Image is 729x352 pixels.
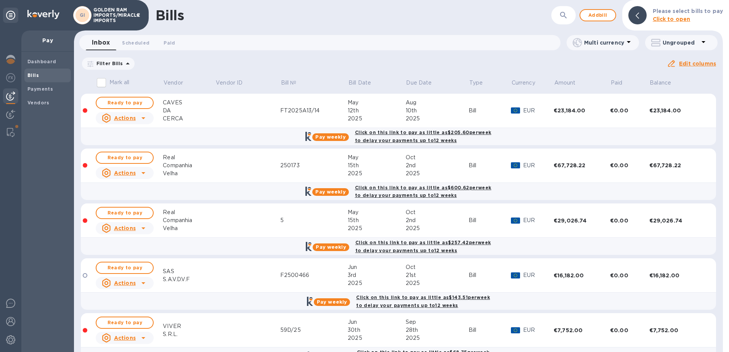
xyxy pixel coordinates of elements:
p: Vendor [164,79,183,87]
div: €0.00 [610,162,649,169]
h1: Bills [156,7,184,23]
div: Velha [163,224,215,232]
div: F2500466 [280,271,348,279]
div: €0.00 [610,217,649,224]
div: Jun [348,318,406,326]
p: EUR [523,271,554,279]
div: €29,026.74 [554,217,610,224]
div: DA [163,107,215,115]
span: Ready to pay [103,153,147,162]
div: Companhia [163,216,215,224]
div: 30th [348,326,406,334]
div: Velha [163,170,215,178]
div: Bill [469,107,511,115]
div: 12th [348,107,406,115]
p: Currency [512,79,535,87]
div: 15th [348,216,406,224]
div: Oct [406,263,469,271]
div: €0.00 [610,107,649,114]
p: Mark all [109,78,129,86]
div: Oct [406,154,469,162]
p: EUR [523,326,554,334]
p: Bill № [281,79,297,87]
div: CAVES [163,99,215,107]
b: Dashboard [27,59,56,64]
div: 2025 [348,224,406,232]
div: 2025 [406,334,469,342]
div: 250173 [280,162,348,170]
b: Click on this link to pay as little as $143.51 per week to delay your payments up to 12 weeks [356,294,490,308]
div: SAS [163,267,215,275]
div: May [348,154,406,162]
u: Actions [114,115,136,121]
div: Real [163,208,215,216]
p: Amount [554,79,576,87]
span: Ready to pay [103,318,147,327]
span: Type [469,79,493,87]
span: Inbox [92,37,110,48]
span: Balance [650,79,681,87]
span: Vendor [164,79,193,87]
div: 10th [406,107,469,115]
button: Addbill [580,9,616,21]
div: Real [163,154,215,162]
u: Actions [114,170,136,176]
span: Add bill [586,11,609,20]
div: €7,752.00 [554,326,610,334]
b: Pay weekly [315,134,345,140]
div: 2nd [406,216,469,224]
div: Aug [406,99,469,107]
p: Balance [650,79,671,87]
div: May [348,99,406,107]
div: €0.00 [610,326,649,334]
span: Scheduled [122,39,149,47]
div: 3rd [348,271,406,279]
div: 2025 [406,115,469,123]
img: Foreign exchange [6,73,15,82]
u: Actions [114,335,136,341]
p: Filter Bills [93,60,123,67]
div: May [348,208,406,216]
div: €29,026.74 [649,217,706,224]
div: Sep [406,318,469,326]
p: EUR [523,162,554,170]
p: GOLDEN RAM IMPORTS/MIRACLE IMPORTS [93,7,132,23]
button: Ready to pay [96,207,154,219]
p: EUR [523,216,554,224]
div: €16,182.00 [649,272,706,279]
span: Ready to pay [103,263,147,272]
div: €23,184.00 [649,107,706,114]
div: 15th [348,162,406,170]
p: Type [469,79,483,87]
p: Due Date [406,79,432,87]
div: S.R.L. [163,330,215,338]
div: 2025 [406,170,469,178]
div: Bill [469,271,511,279]
u: Edit columns [679,61,716,67]
img: Logo [27,10,59,19]
div: CERCA [163,115,215,123]
div: 2025 [348,115,406,123]
b: Pay weekly [316,244,346,250]
div: 2025 [348,279,406,287]
b: Vendors [27,100,50,106]
div: FT2025A13/14 [280,107,348,115]
div: Bill [469,326,511,334]
div: Bill [469,162,511,170]
span: Paid [611,79,633,87]
u: Actions [114,280,136,286]
div: VIVER [163,322,215,330]
div: 2025 [406,279,469,287]
div: 2025 [348,334,406,342]
span: Bill № [281,79,307,87]
div: Oct [406,208,469,216]
div: Unpin categories [3,8,18,23]
button: Ready to pay [96,152,154,164]
button: Ready to pay [96,97,154,109]
div: €16,182.00 [554,272,610,279]
div: 5 [280,216,348,224]
div: Companhia [163,162,215,170]
div: 2nd [406,162,469,170]
div: €7,752.00 [649,326,706,334]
